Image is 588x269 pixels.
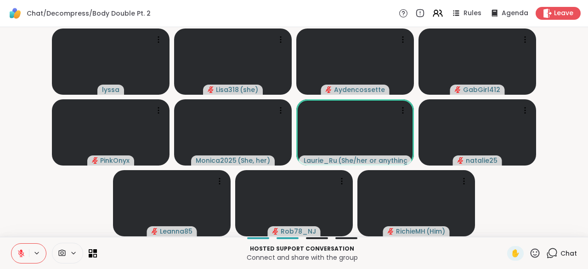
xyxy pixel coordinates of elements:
[281,227,316,236] span: Rob78_NJ
[338,156,407,165] span: ( She/her or anything else )
[102,245,502,253] p: Hosted support conversation
[511,248,520,259] span: ✋
[237,156,270,165] span: ( She, her )
[92,157,98,164] span: audio-muted
[466,156,498,165] span: natalie25
[216,85,239,94] span: Lisa318
[463,85,500,94] span: GabGirl412
[458,157,464,164] span: audio-muted
[240,85,258,94] span: ( she )
[208,86,214,93] span: audio-muted
[160,227,192,236] span: Leanna85
[304,156,337,165] span: Laurie_Ru
[326,86,332,93] span: audio-muted
[464,9,481,18] span: Rules
[272,228,279,235] span: audio-muted
[100,156,130,165] span: PinkOnyx
[102,85,119,94] span: lyssa
[7,6,23,21] img: ShareWell Logomark
[560,249,577,258] span: Chat
[455,86,461,93] span: audio-muted
[502,9,528,18] span: Agenda
[27,9,151,18] span: Chat/Decompress/Body Double Pt. 2
[396,227,425,236] span: RichieMH
[196,156,237,165] span: Monica2025
[334,85,385,94] span: Aydencossette
[554,9,573,18] span: Leave
[388,228,394,235] span: audio-muted
[426,227,445,236] span: ( Him )
[102,253,502,262] p: Connect and share with the group
[152,228,158,235] span: audio-muted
